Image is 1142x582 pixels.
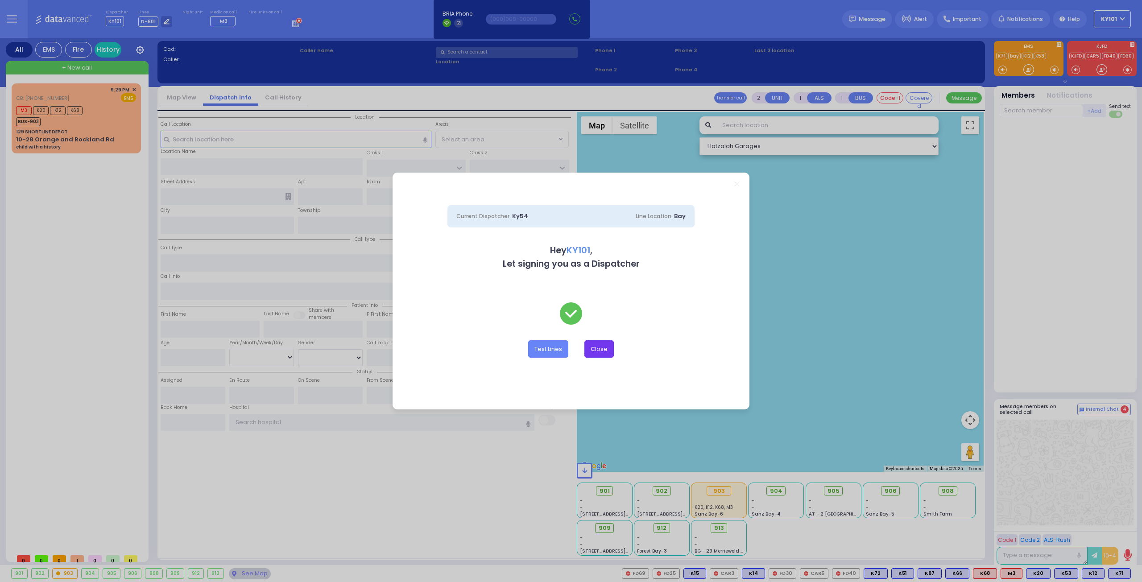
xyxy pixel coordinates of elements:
b: Let signing you as a Dispatcher [503,258,640,270]
button: Close [584,340,614,357]
span: Current Dispatcher: [456,212,511,220]
span: Ky54 [512,212,528,220]
span: Line Location: [636,212,673,220]
span: Bay [674,212,686,220]
button: Test Lines [528,340,568,357]
b: Hey , [550,244,592,256]
span: KY101 [567,244,590,256]
img: check-green.svg [560,302,582,325]
a: Close [734,182,739,186]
